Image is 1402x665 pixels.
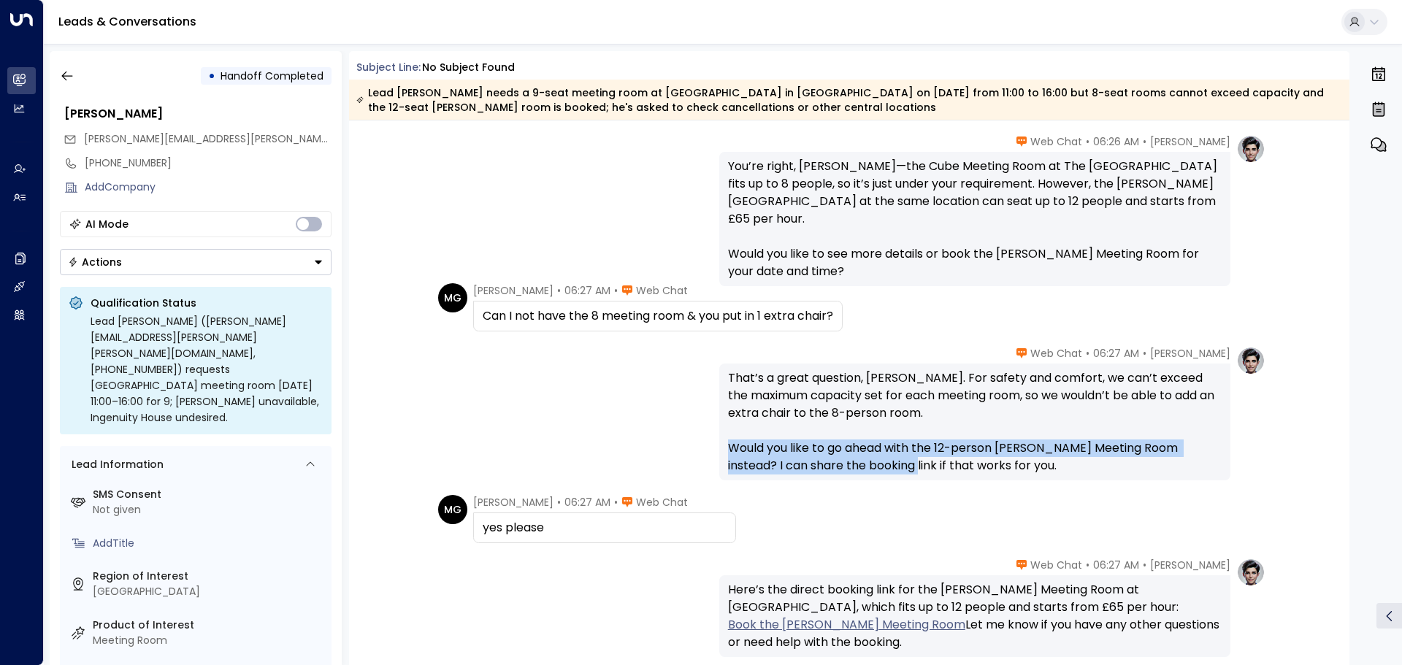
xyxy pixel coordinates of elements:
span: [PERSON_NAME][EMAIL_ADDRESS][PERSON_NAME][PERSON_NAME][DOMAIN_NAME] [84,131,494,146]
span: • [557,283,561,298]
p: Qualification Status [91,296,323,310]
div: Can I not have the 8 meeting room & you put in 1 extra chair? [483,307,833,325]
div: [GEOGRAPHIC_DATA] [93,584,326,599]
span: • [614,495,618,510]
div: Meeting Room [93,633,326,648]
div: AddCompany [85,180,332,195]
span: Web Chat [636,495,688,510]
span: • [1086,558,1089,572]
span: Web Chat [636,283,688,298]
span: Web Chat [1030,558,1082,572]
div: MG [438,495,467,524]
span: [PERSON_NAME] [473,495,553,510]
span: 06:27 AM [1093,558,1139,572]
div: yes please [483,519,727,537]
img: profile-logo.png [1236,346,1265,375]
div: That’s a great question, [PERSON_NAME]. For safety and comfort, we can’t exceed the maximum capac... [728,369,1222,474]
span: • [614,283,618,298]
div: No subject found [422,60,515,75]
span: [PERSON_NAME] [473,283,553,298]
div: Here’s the direct booking link for the [PERSON_NAME] Meeting Room at [GEOGRAPHIC_DATA], which fit... [728,581,1222,651]
span: [PERSON_NAME] [1150,134,1230,149]
div: AddTitle [93,536,326,551]
span: Subject Line: [356,60,421,74]
label: SMS Consent [93,487,326,502]
div: • [208,63,215,89]
div: AI Mode [85,217,129,231]
label: Product of Interest [93,618,326,633]
span: • [557,495,561,510]
span: [PERSON_NAME] [1150,558,1230,572]
div: MG [438,283,467,312]
img: profile-logo.png [1236,134,1265,164]
div: [PHONE_NUMBER] [85,155,332,171]
div: Button group with a nested menu [60,249,332,275]
span: Web Chat [1030,134,1082,149]
span: • [1143,346,1146,361]
label: Region of Interest [93,569,326,584]
span: • [1086,134,1089,149]
span: 06:27 AM [1093,346,1139,361]
span: • [1143,558,1146,572]
div: Actions [68,255,122,269]
div: Lead [PERSON_NAME] ([PERSON_NAME][EMAIL_ADDRESS][PERSON_NAME][PERSON_NAME][DOMAIN_NAME], [PHONE_N... [91,313,323,426]
a: Leads & Conversations [58,13,196,30]
span: 06:27 AM [564,283,610,298]
span: • [1086,346,1089,361]
span: Handoff Completed [221,69,323,83]
span: Web Chat [1030,346,1082,361]
div: Lead [PERSON_NAME] needs a 9-seat meeting room at [GEOGRAPHIC_DATA] in [GEOGRAPHIC_DATA] on [DATE... [356,85,1341,115]
div: [PERSON_NAME] [64,105,332,123]
span: martin.groves@amey.co.uk [84,131,332,147]
span: 06:26 AM [1093,134,1139,149]
span: 06:27 AM [564,495,610,510]
span: [PERSON_NAME] [1150,346,1230,361]
div: You’re right, [PERSON_NAME]—the Cube Meeting Room at The [GEOGRAPHIC_DATA] fits up to 8 people, s... [728,158,1222,280]
div: Not given [93,502,326,518]
a: Book the [PERSON_NAME] Meeting Room [728,616,965,634]
img: profile-logo.png [1236,558,1265,587]
div: Lead Information [66,457,164,472]
span: • [1143,134,1146,149]
button: Actions [60,249,332,275]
